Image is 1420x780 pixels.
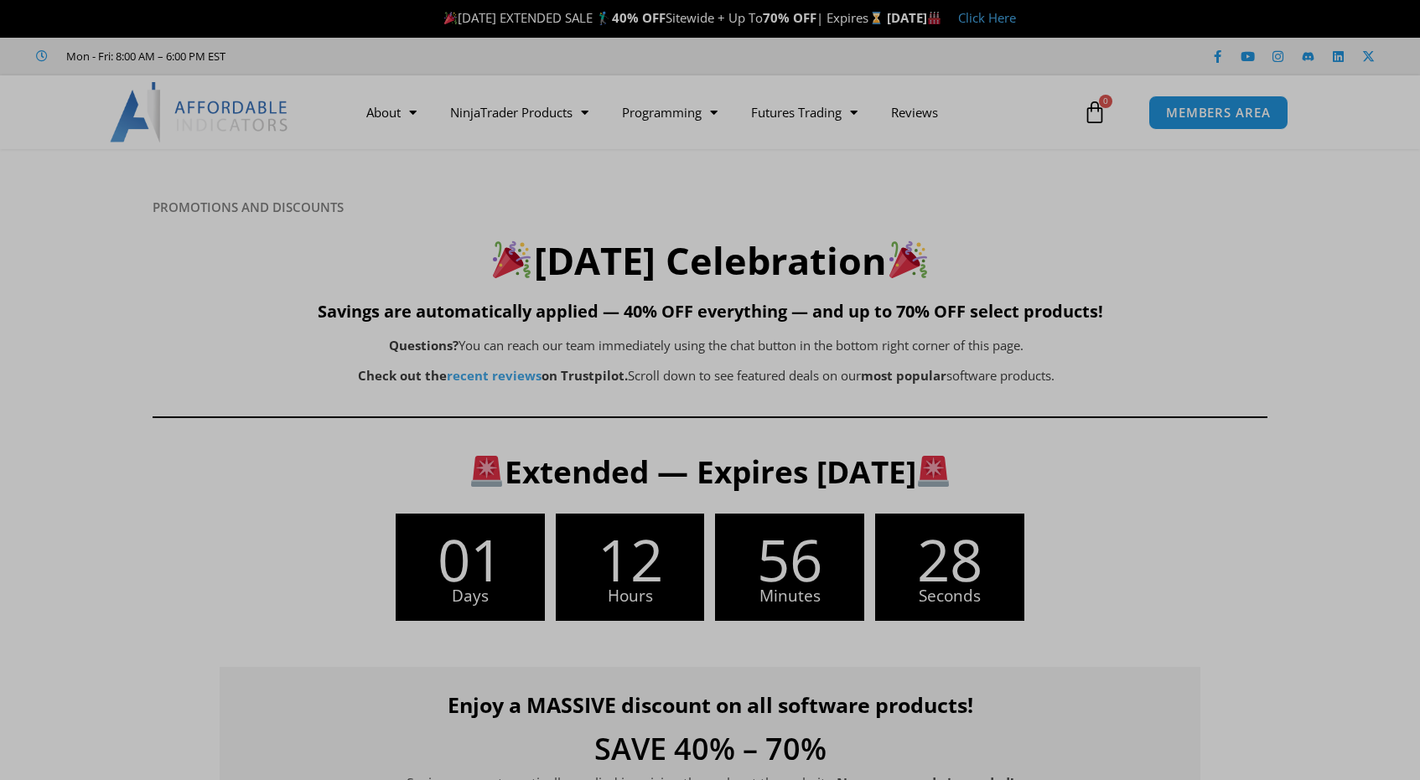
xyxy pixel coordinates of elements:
a: recent reviews [447,367,542,384]
img: LogoAI | Affordable Indicators – NinjaTrader [110,82,290,142]
b: Questions? [389,337,459,354]
span: Mon - Fri: 8:00 AM – 6:00 PM EST [62,46,225,66]
a: Reviews [874,93,955,132]
b: most popular [861,367,946,384]
span: 56 [715,530,864,588]
h3: Extended — Expires [DATE] [241,452,1179,492]
strong: 40% OFF [612,9,666,26]
span: [DATE] EXTENDED SALE 🏌️‍♂️ Sitewide + Up To | Expires [440,9,886,26]
img: 🏭 [928,12,941,24]
iframe: Customer reviews powered by Trustpilot [249,48,500,65]
h4: Enjoy a MASSIVE discount on all software products! [245,692,1175,717]
a: Click Here [958,9,1016,26]
h6: PROMOTIONS AND DISCOUNTS [153,199,1267,215]
a: About [350,93,433,132]
span: MEMBERS AREA [1166,106,1271,119]
span: Days [396,588,545,604]
img: 🎉 [493,240,531,278]
span: 01 [396,530,545,588]
span: 0 [1099,95,1112,108]
a: MEMBERS AREA [1148,96,1288,130]
a: NinjaTrader Products [433,93,605,132]
a: 0 [1058,88,1132,137]
span: Seconds [875,588,1024,604]
strong: 70% OFF [763,9,816,26]
h4: SAVE 40% – 70% [245,734,1175,764]
img: ⌛ [870,12,883,24]
a: Programming [605,93,734,132]
nav: Menu [350,93,1079,132]
img: 🚨 [471,456,502,487]
strong: [DATE] [887,9,941,26]
img: 🎉 [889,240,927,278]
h5: Savings are automatically applied — 40% OFF everything — and up to 70% OFF select products! [153,302,1267,322]
a: Futures Trading [734,93,874,132]
img: 🎉 [444,12,457,24]
h2: [DATE] Celebration [153,236,1267,286]
p: Scroll down to see featured deals on our software products. [236,364,1177,388]
img: 🚨 [918,456,949,487]
strong: Check out the on Trustpilot. [358,367,628,384]
p: You can reach our team immediately using the chat button in the bottom right corner of this page. [236,334,1177,358]
span: Hours [556,588,705,604]
span: Minutes [715,588,864,604]
span: 12 [556,530,705,588]
span: 28 [875,530,1024,588]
